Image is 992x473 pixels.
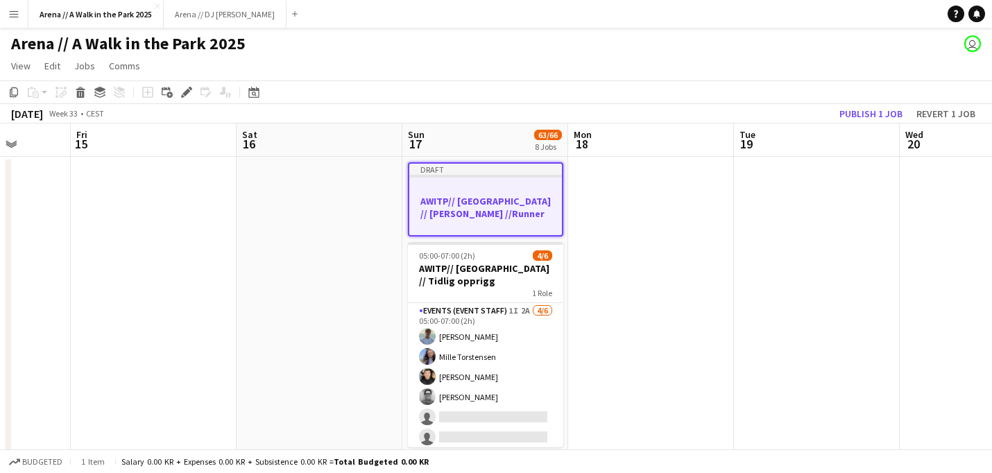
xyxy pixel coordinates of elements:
button: Budgeted [7,454,65,470]
app-user-avatar: Viktoria Svenskerud [964,35,981,52]
span: Total Budgeted 0.00 KR [334,456,429,467]
span: Comms [109,60,140,72]
span: Tue [739,128,755,141]
span: Wed [905,128,923,141]
span: 20 [903,136,923,152]
div: [DATE] [11,107,43,121]
span: 1 Role [532,288,552,298]
span: 05:00-07:00 (2h) [419,250,475,261]
span: Jobs [74,60,95,72]
h3: AWITP// [GEOGRAPHIC_DATA] // Tidlig opprigg [408,262,563,287]
h1: Arena // A Walk in the Park 2025 [11,33,246,54]
span: 17 [406,136,425,152]
h3: AWITP// [GEOGRAPHIC_DATA] // [PERSON_NAME] //Runner [409,195,562,220]
span: 18 [572,136,592,152]
span: View [11,60,31,72]
span: Mon [574,128,592,141]
button: Revert 1 job [911,105,981,123]
app-job-card: 05:00-07:00 (2h)4/6AWITP// [GEOGRAPHIC_DATA] // Tidlig opprigg1 RoleEvents (Event Staff)1I2A4/605... [408,242,563,447]
div: Salary 0.00 KR + Expenses 0.00 KR + Subsistence 0.00 KR = [121,456,429,467]
span: Sun [408,128,425,141]
div: CEST [86,108,104,119]
app-job-card: DraftAWITP// [GEOGRAPHIC_DATA] // [PERSON_NAME] //Runner [408,162,563,237]
span: Week 33 [46,108,80,119]
button: Arena // A Walk in the Park 2025 [28,1,164,28]
a: Comms [103,57,146,75]
span: 16 [240,136,257,152]
span: 63/66 [534,130,562,140]
span: Edit [44,60,60,72]
div: Draft [409,164,562,175]
button: Publish 1 job [834,105,908,123]
span: Sat [242,128,257,141]
span: Budgeted [22,457,62,467]
a: Edit [39,57,66,75]
span: Fri [76,128,87,141]
div: 8 Jobs [535,141,561,152]
button: Arena // DJ [PERSON_NAME] [164,1,287,28]
a: Jobs [69,57,101,75]
span: 1 item [76,456,110,467]
a: View [6,57,36,75]
span: 19 [737,136,755,152]
span: 4/6 [533,250,552,261]
span: 15 [74,136,87,152]
app-card-role: Events (Event Staff)1I2A4/605:00-07:00 (2h)[PERSON_NAME]Mille Torstensen[PERSON_NAME][PERSON_NAME] [408,303,563,451]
